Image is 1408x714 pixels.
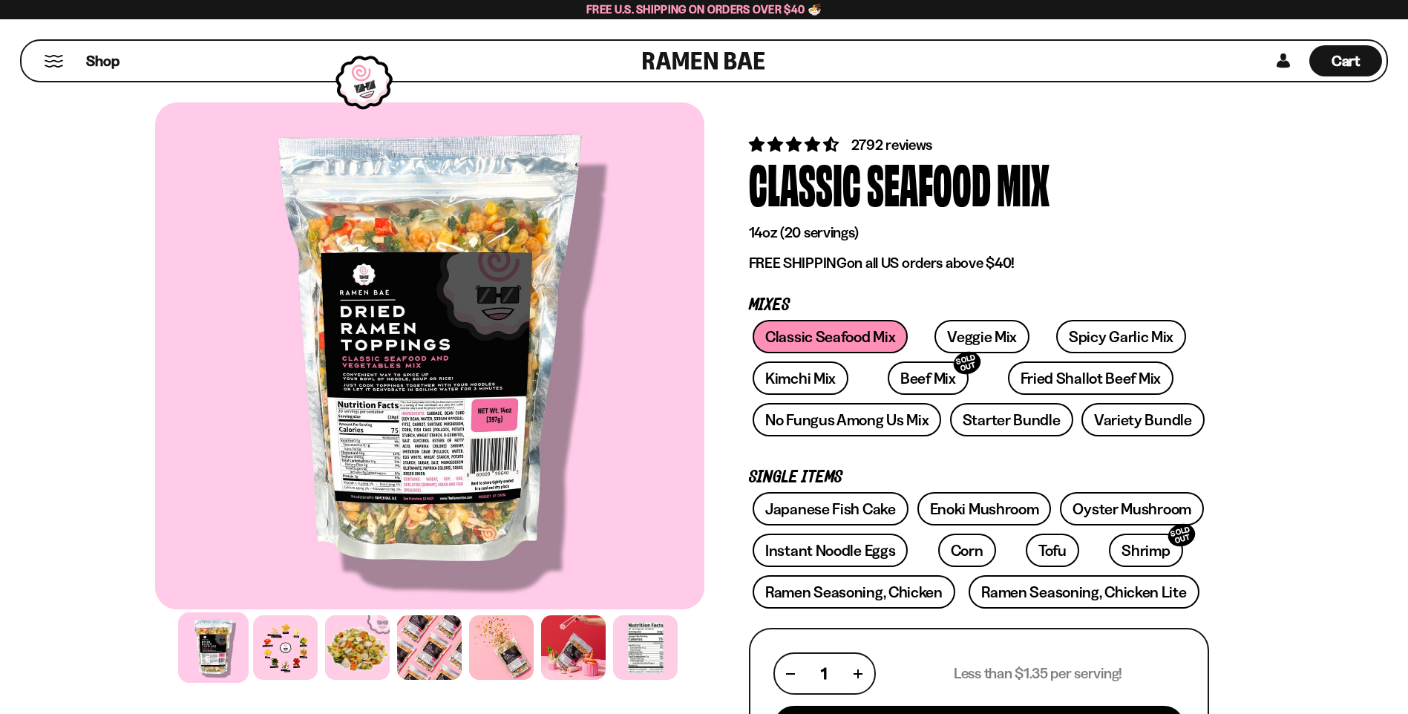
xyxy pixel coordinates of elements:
[1026,534,1079,567] a: Tofu
[753,575,955,609] a: Ramen Seasoning, Chicken
[749,298,1209,312] p: Mixes
[749,471,1209,485] p: Single Items
[821,664,827,683] span: 1
[44,55,64,68] button: Mobile Menu Trigger
[749,254,847,272] strong: FREE SHIPPING
[753,361,848,395] a: Kimchi Mix
[749,223,1209,242] p: 14oz (20 servings)
[749,135,842,154] span: 4.68 stars
[1060,492,1204,525] a: Oyster Mushroom
[753,492,908,525] a: Japanese Fish Cake
[1309,41,1382,81] a: Cart
[954,664,1122,683] p: Less than $1.35 per serving!
[1165,521,1198,550] div: SOLD OUT
[1109,534,1182,567] a: ShrimpSOLD OUT
[86,45,119,76] a: Shop
[749,155,861,211] div: Classic
[1081,403,1205,436] a: Variety Bundle
[86,51,119,71] span: Shop
[951,349,983,378] div: SOLD OUT
[969,575,1199,609] a: Ramen Seasoning, Chicken Lite
[753,534,908,567] a: Instant Noodle Eggs
[867,155,991,211] div: Seafood
[586,2,822,16] span: Free U.S. Shipping on Orders over $40 🍜
[938,534,996,567] a: Corn
[888,361,969,395] a: Beef MixSOLD OUT
[997,155,1050,211] div: Mix
[1056,320,1186,353] a: Spicy Garlic Mix
[1008,361,1173,395] a: Fried Shallot Beef Mix
[749,254,1209,272] p: on all US orders above $40!
[1332,52,1360,70] span: Cart
[950,403,1073,436] a: Starter Bundle
[851,136,933,154] span: 2792 reviews
[917,492,1052,525] a: Enoki Mushroom
[934,320,1029,353] a: Veggie Mix
[753,403,941,436] a: No Fungus Among Us Mix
